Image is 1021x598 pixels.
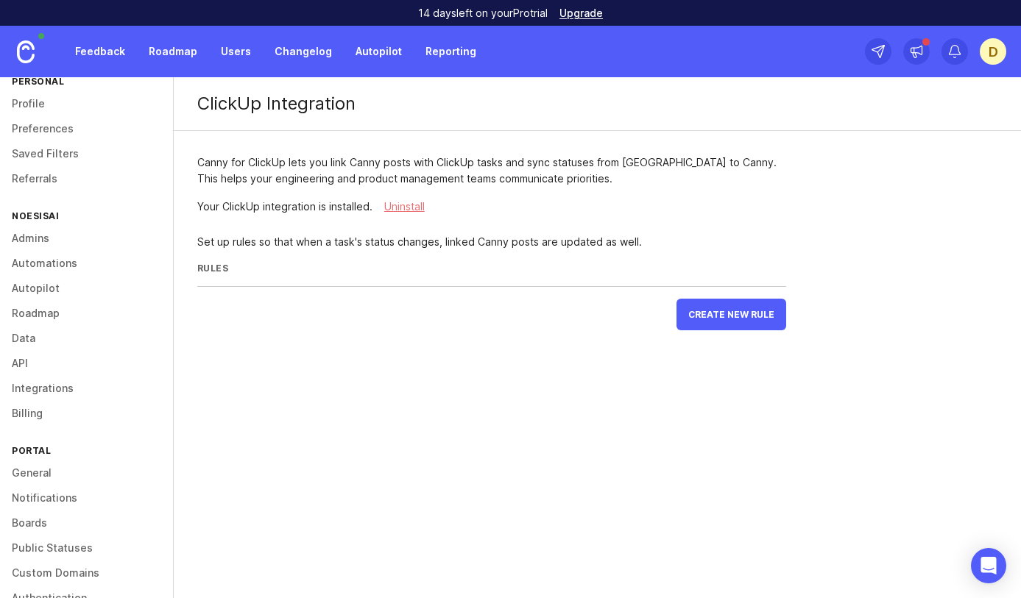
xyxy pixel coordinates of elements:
div: Your ClickUp integration is installed. [197,199,372,222]
a: Roadmap [140,38,206,65]
span: Create New Rule [688,309,774,320]
div: Canny for ClickUp lets you link Canny posts with ClickUp tasks and sync statuses from [GEOGRAPHIC... [197,154,786,187]
a: Reporting [417,38,485,65]
a: Upgrade [559,8,603,18]
img: Canny Home [17,40,35,63]
div: Open Intercom Messenger [971,548,1006,583]
a: Changelog [266,38,341,65]
button: Create New Rule [676,299,786,330]
p: 14 days left on your Pro trial [418,6,548,21]
p: Set up rules so that when a task's status changes, linked Canny posts are updated as well. [197,234,786,250]
div: Rules [197,262,786,274]
button: D [980,38,1006,65]
a: Users [212,38,260,65]
a: Feedback [66,38,134,65]
div: Uninstall [384,199,425,234]
div: ClickUp Integration [174,77,1021,131]
a: Autopilot [347,38,411,65]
